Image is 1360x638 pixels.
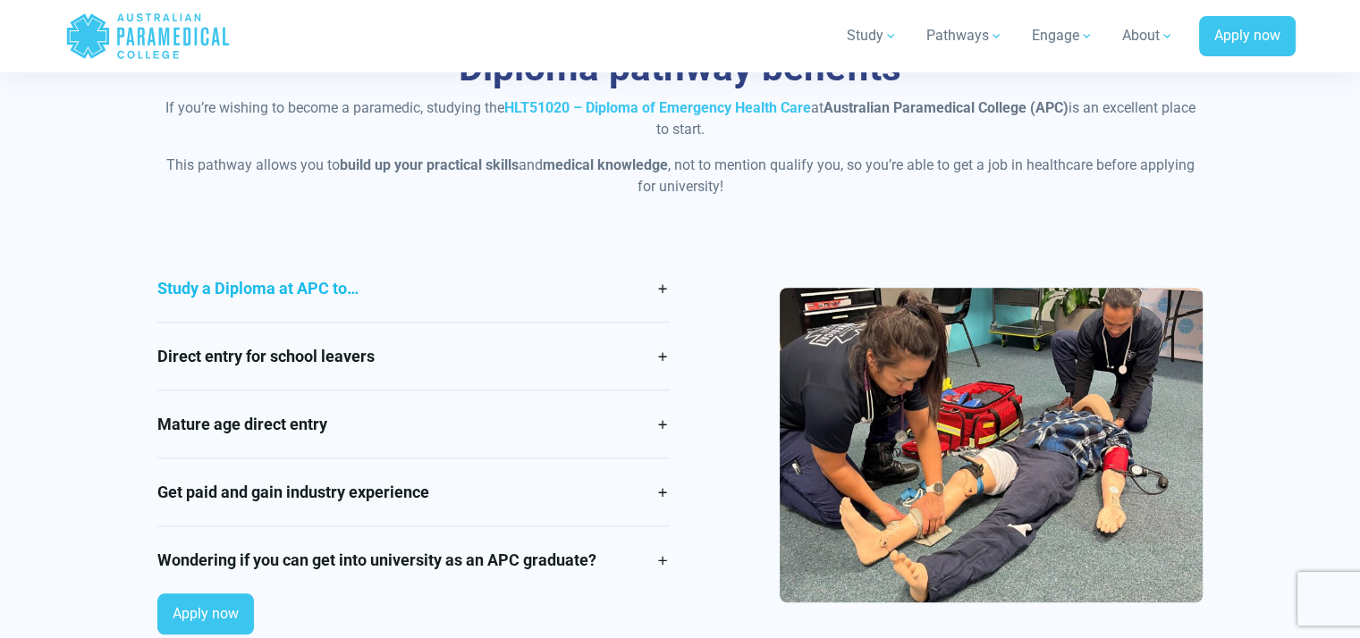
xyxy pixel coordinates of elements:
[65,7,231,65] a: Australian Paramedical College
[340,156,519,173] strong: build up your practical skills
[543,156,668,173] strong: medical knowledge
[157,97,1204,140] p: If you’re wishing to become a paramedic, studying the at is an excellent place to start.
[1199,16,1296,57] a: Apply now
[157,458,670,525] a: Get paid and gain industry experience
[1021,11,1104,61] a: Engage
[157,390,670,458] a: Mature age direct entry
[157,255,670,322] a: Study a Diploma at APC to…
[836,11,908,61] a: Study
[157,155,1204,197] p: This pathway allows you to and , not to mention qualify you, so you’re able to get a job in healt...
[1111,11,1185,61] a: About
[824,99,1069,116] strong: Australian Paramedical College (APC)
[157,323,670,390] a: Direct entry for school leavers
[916,11,1014,61] a: Pathways
[504,99,811,116] a: HLT51020 – Diploma of Emergency Health Care
[157,526,670,593] a: Wondering if you can get into university as an APC graduate?
[157,593,254,634] a: Apply now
